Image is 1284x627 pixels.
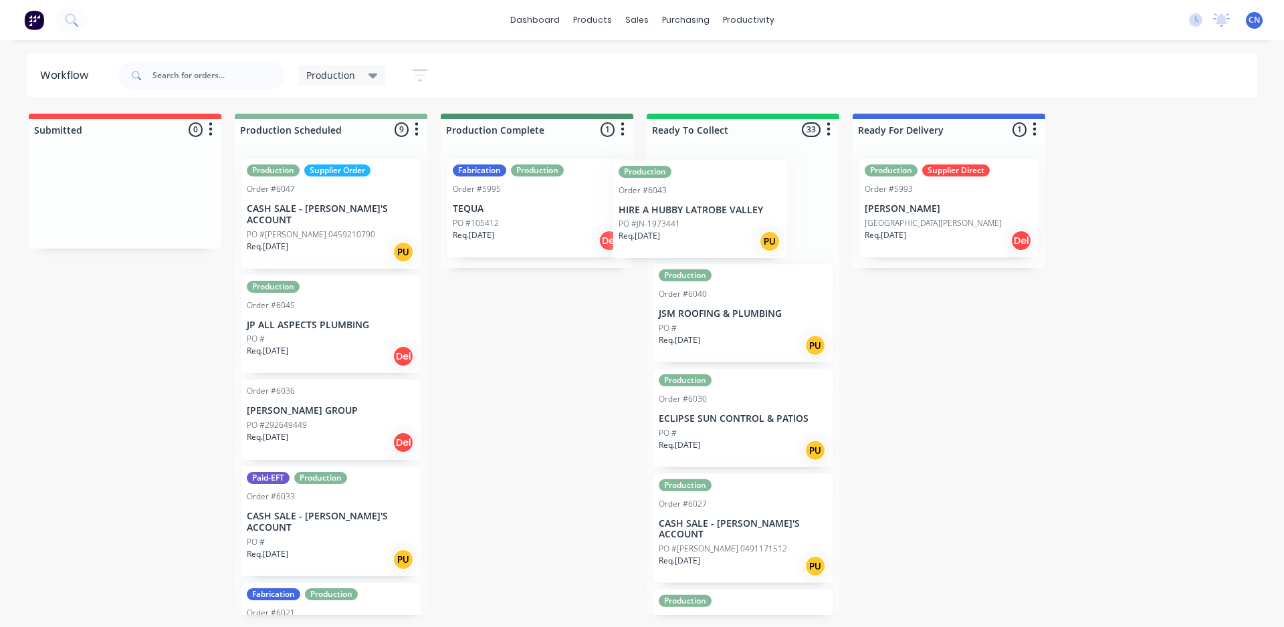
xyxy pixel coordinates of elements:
[504,10,566,30] a: dashboard
[152,62,285,89] input: Search for orders...
[716,10,781,30] div: productivity
[619,10,655,30] div: sales
[40,68,95,84] div: Workflow
[24,10,44,30] img: Factory
[306,68,355,82] span: Production
[566,10,619,30] div: products
[1249,14,1260,26] span: CN
[655,10,716,30] div: purchasing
